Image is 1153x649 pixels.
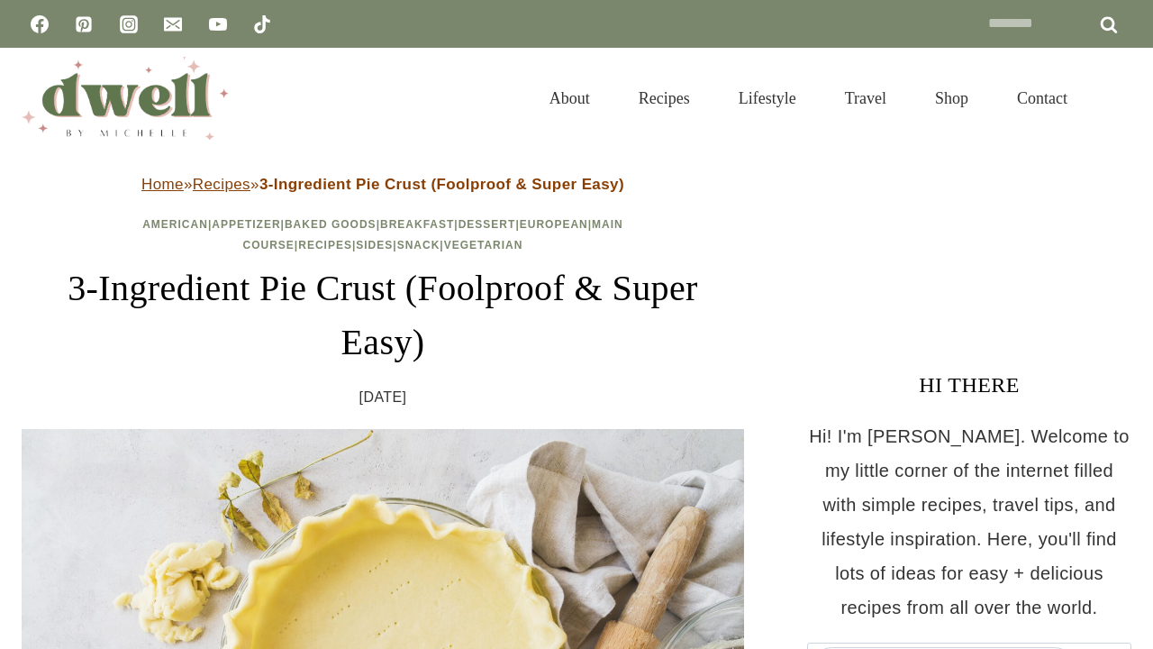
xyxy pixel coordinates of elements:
a: Lifestyle [714,67,821,130]
span: | | | | | | | | | | [142,218,623,251]
a: Recipes [614,67,714,130]
a: Facebook [22,6,58,42]
a: Email [155,6,191,42]
img: DWELL by michelle [22,57,229,140]
a: Shop [911,67,993,130]
p: Hi! I'm [PERSON_NAME]. Welcome to my little corner of the internet filled with simple recipes, tr... [807,419,1131,625]
a: YouTube [200,6,236,42]
a: Travel [821,67,911,130]
a: Baked Goods [285,218,377,231]
a: Contact [993,67,1092,130]
strong: 3-Ingredient Pie Crust (Foolproof & Super Easy) [259,176,624,193]
a: TikTok [244,6,280,42]
a: Sides [356,239,393,251]
span: » » [141,176,624,193]
button: View Search Form [1101,83,1131,114]
a: Recipes [298,239,352,251]
a: Pinterest [66,6,102,42]
a: Appetizer [212,218,280,231]
a: Dessert [458,218,516,231]
time: [DATE] [359,384,407,411]
a: Recipes [193,176,250,193]
a: Instagram [111,6,147,42]
a: Home [141,176,184,193]
a: Vegetarian [444,239,523,251]
a: European [520,218,588,231]
a: Snack [397,239,440,251]
h1: 3-Ingredient Pie Crust (Foolproof & Super Easy) [22,261,744,370]
a: Breakfast [380,218,454,231]
h3: HI THERE [807,369,1131,401]
a: About [525,67,614,130]
a: American [142,218,208,231]
nav: Primary Navigation [525,67,1092,130]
